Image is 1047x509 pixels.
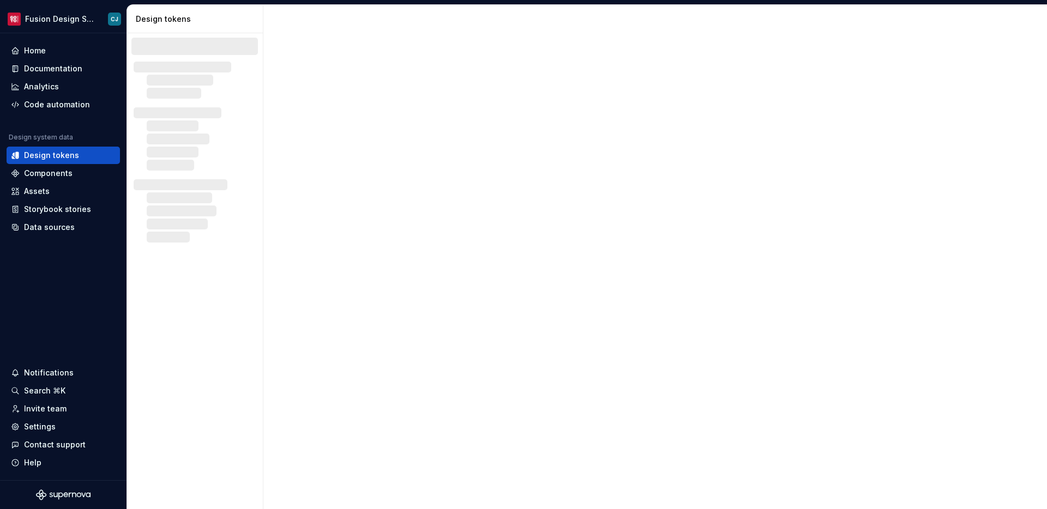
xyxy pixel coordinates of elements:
[7,400,120,417] a: Invite team
[25,14,95,25] div: Fusion Design System
[24,63,82,74] div: Documentation
[24,168,73,179] div: Components
[24,99,90,110] div: Code automation
[7,382,120,399] button: Search ⌘K
[24,186,50,197] div: Assets
[36,489,91,500] svg: Supernova Logo
[7,42,120,59] a: Home
[111,15,118,23] div: CJ
[24,367,74,378] div: Notifications
[24,81,59,92] div: Analytics
[136,14,258,25] div: Design tokens
[9,133,73,142] div: Design system data
[7,201,120,218] a: Storybook stories
[7,147,120,164] a: Design tokens
[24,457,41,468] div: Help
[7,60,120,77] a: Documentation
[7,96,120,113] a: Code automation
[7,78,120,95] a: Analytics
[24,439,86,450] div: Contact support
[24,421,56,432] div: Settings
[2,7,124,31] button: Fusion Design SystemCJ
[8,13,21,26] img: f4f33d50-0937-4074-a32a-c7cda971eed1.png
[7,418,120,435] a: Settings
[24,403,67,414] div: Invite team
[24,222,75,233] div: Data sources
[7,165,120,182] a: Components
[24,204,91,215] div: Storybook stories
[24,45,46,56] div: Home
[7,183,120,200] a: Assets
[24,385,65,396] div: Search ⌘K
[24,150,79,161] div: Design tokens
[7,219,120,236] a: Data sources
[7,364,120,381] button: Notifications
[7,436,120,453] button: Contact support
[7,454,120,471] button: Help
